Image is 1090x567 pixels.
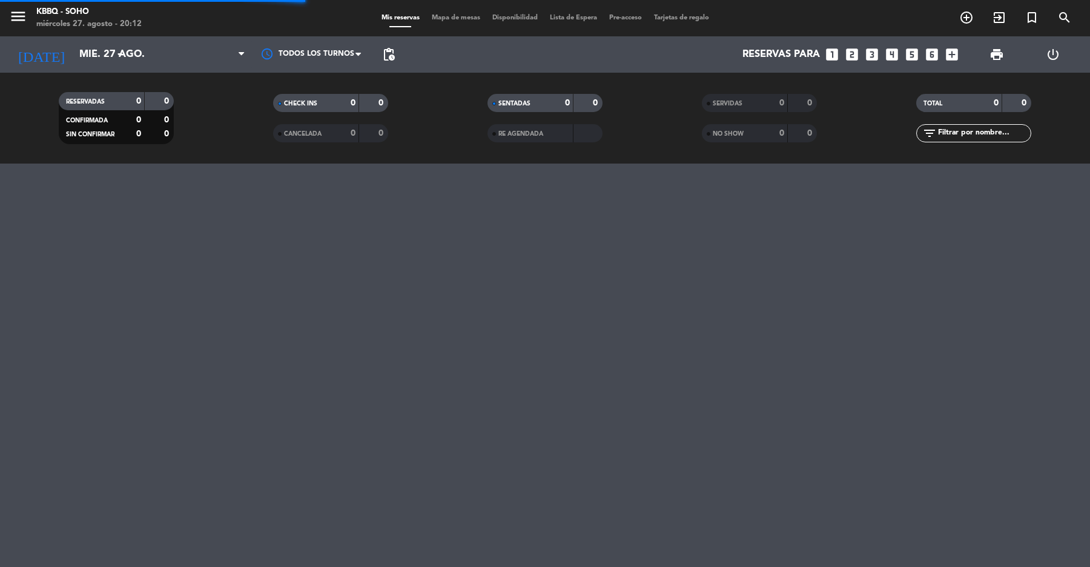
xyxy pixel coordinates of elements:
[648,15,715,21] span: Tarjetas de regalo
[844,47,860,62] i: looks_two
[486,15,544,21] span: Disponibilidad
[807,129,814,138] strong: 0
[351,99,355,107] strong: 0
[937,127,1031,140] input: Filtrar por nombre...
[1057,10,1072,25] i: search
[136,97,141,105] strong: 0
[1022,99,1029,107] strong: 0
[378,129,386,138] strong: 0
[36,6,142,18] div: Kbbq - Soho
[992,10,1006,25] i: exit_to_app
[864,47,880,62] i: looks_3
[426,15,486,21] span: Mapa de mesas
[351,129,355,138] strong: 0
[742,49,820,61] span: Reservas para
[593,99,600,107] strong: 0
[164,130,171,138] strong: 0
[66,99,105,105] span: RESERVADAS
[164,97,171,105] strong: 0
[9,7,27,30] button: menu
[113,47,127,62] i: arrow_drop_down
[779,99,784,107] strong: 0
[565,99,570,107] strong: 0
[1046,47,1060,62] i: power_settings_new
[66,118,108,124] span: CONFIRMADA
[1025,10,1039,25] i: turned_in_not
[284,131,322,137] span: CANCELADA
[375,15,426,21] span: Mis reservas
[944,47,960,62] i: add_box
[904,47,920,62] i: looks_5
[498,101,530,107] span: SENTADAS
[603,15,648,21] span: Pre-acceso
[807,99,814,107] strong: 0
[136,130,141,138] strong: 0
[544,15,603,21] span: Lista de Espera
[922,126,937,141] i: filter_list
[1025,36,1081,73] div: LOG OUT
[36,18,142,30] div: miércoles 27. agosto - 20:12
[884,47,900,62] i: looks_4
[9,41,73,68] i: [DATE]
[924,47,940,62] i: looks_6
[136,116,141,124] strong: 0
[498,131,543,137] span: RE AGENDADA
[989,47,1004,62] span: print
[164,116,171,124] strong: 0
[284,101,317,107] span: CHECK INS
[824,47,840,62] i: looks_one
[779,129,784,138] strong: 0
[959,10,974,25] i: add_circle_outline
[994,99,999,107] strong: 0
[923,101,942,107] span: TOTAL
[713,131,744,137] span: NO SHOW
[381,47,396,62] span: pending_actions
[378,99,386,107] strong: 0
[713,101,742,107] span: SERVIDAS
[9,7,27,25] i: menu
[66,131,114,138] span: SIN CONFIRMAR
